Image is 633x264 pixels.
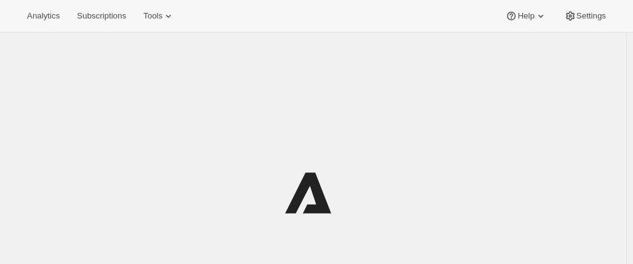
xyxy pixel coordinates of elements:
button: Help [498,7,554,25]
button: Subscriptions [69,7,133,25]
button: Settings [557,7,613,25]
span: Tools [143,11,162,21]
span: Analytics [27,11,60,21]
button: Analytics [20,7,67,25]
span: Settings [576,11,606,21]
span: Subscriptions [77,11,126,21]
span: Help [517,11,534,21]
button: Tools [136,7,182,25]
